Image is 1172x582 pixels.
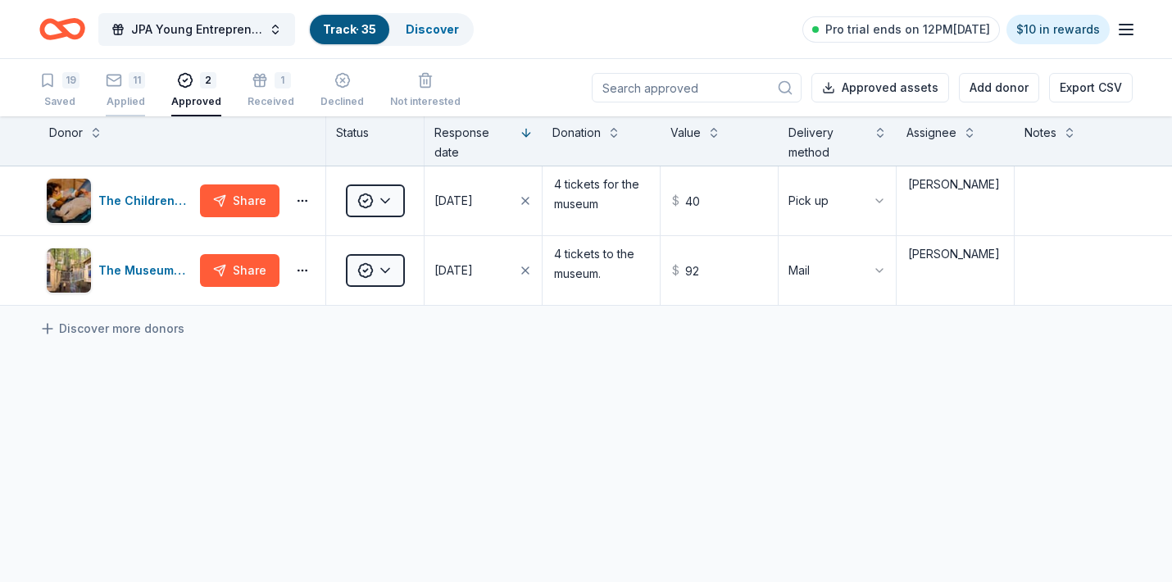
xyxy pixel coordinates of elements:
[959,73,1039,102] button: Add donor
[171,95,221,108] div: Approved
[320,95,364,108] div: Declined
[275,72,291,89] div: 1
[39,95,79,108] div: Saved
[825,20,990,39] span: Pro trial ends on 12PM[DATE]
[49,123,83,143] div: Donor
[200,254,279,287] button: Share
[544,168,658,234] textarea: 4 tickets for the museum
[98,261,193,280] div: The Museum of Life and Science
[131,20,262,39] span: JPA Young Entrepreneur’s Christmas Market
[47,179,91,223] img: Image for The Children's Museum of Wilmington
[425,166,542,235] button: [DATE]
[46,248,193,293] button: Image for The Museum of Life and ScienceThe Museum of Life and Science
[326,116,425,166] div: Status
[106,95,145,108] div: Applied
[406,22,459,36] a: Discover
[46,178,193,224] button: Image for The Children's Museum of WilmingtonThe Children's [GEOGRAPHIC_DATA]
[1049,73,1133,102] button: Export CSV
[898,168,1012,234] textarea: [PERSON_NAME]
[788,123,867,162] div: Delivery method
[544,238,658,303] textarea: 4 tickets to the museum.
[200,72,216,89] div: 2
[390,95,461,108] div: Not interested
[39,10,85,48] a: Home
[39,319,184,339] a: Discover more donors
[62,72,79,89] div: 19
[425,236,542,305] button: [DATE]
[434,191,473,211] div: [DATE]
[434,261,473,280] div: [DATE]
[592,73,802,102] input: Search approved
[98,13,295,46] button: JPA Young Entrepreneur’s Christmas Market
[320,66,364,116] button: Declined
[811,73,949,102] button: Approved assets
[39,66,79,116] button: 19Saved
[98,191,193,211] div: The Children's [GEOGRAPHIC_DATA]
[434,123,513,162] div: Response date
[248,95,294,108] div: Received
[106,66,145,116] button: 11Applied
[906,123,956,143] div: Assignee
[1024,123,1056,143] div: Notes
[248,66,294,116] button: 1Received
[308,13,474,46] button: Track· 35Discover
[323,22,376,36] a: Track· 35
[670,123,701,143] div: Value
[898,238,1012,303] textarea: [PERSON_NAME]
[552,123,601,143] div: Donation
[1006,15,1110,44] a: $10 in rewards
[171,66,221,116] button: 2Approved
[390,66,461,116] button: Not interested
[47,248,91,293] img: Image for The Museum of Life and Science
[802,16,1000,43] a: Pro trial ends on 12PM[DATE]
[200,184,279,217] button: Share
[129,72,145,89] div: 11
